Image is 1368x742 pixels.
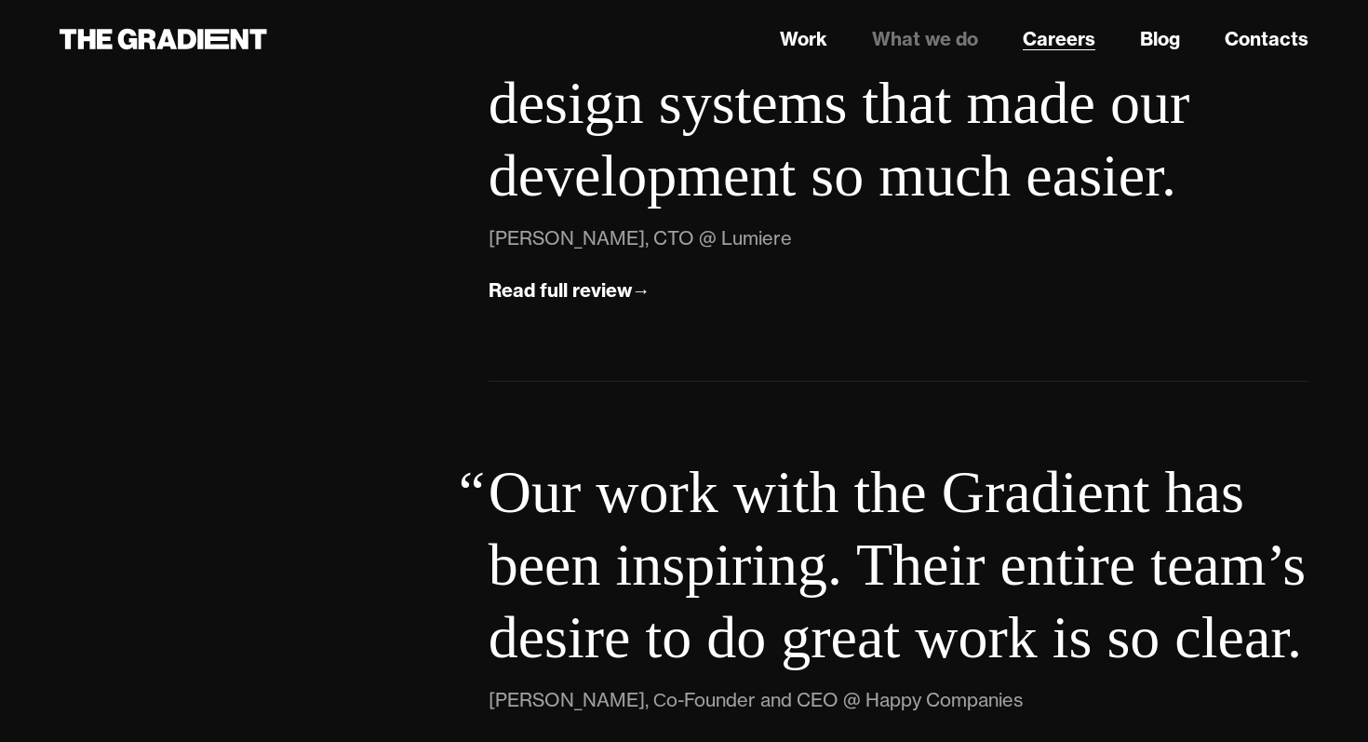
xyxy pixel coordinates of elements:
[872,25,978,53] a: What we do
[1225,25,1308,53] a: Contacts
[489,278,632,303] div: Read full review
[489,456,1308,674] blockquote: Our work with the Gradient has been inspiring. Their entire team’s desire to do great work is so ...
[489,223,792,253] div: [PERSON_NAME], CTO @ Lumiere
[780,25,827,53] a: Work
[1023,25,1095,53] a: Careers
[1140,25,1180,53] a: Blog
[489,276,650,306] a: Read full review→
[632,278,650,303] div: →
[489,685,1023,715] div: [PERSON_NAME], Сo-Founder and CEO @ Happy Companies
